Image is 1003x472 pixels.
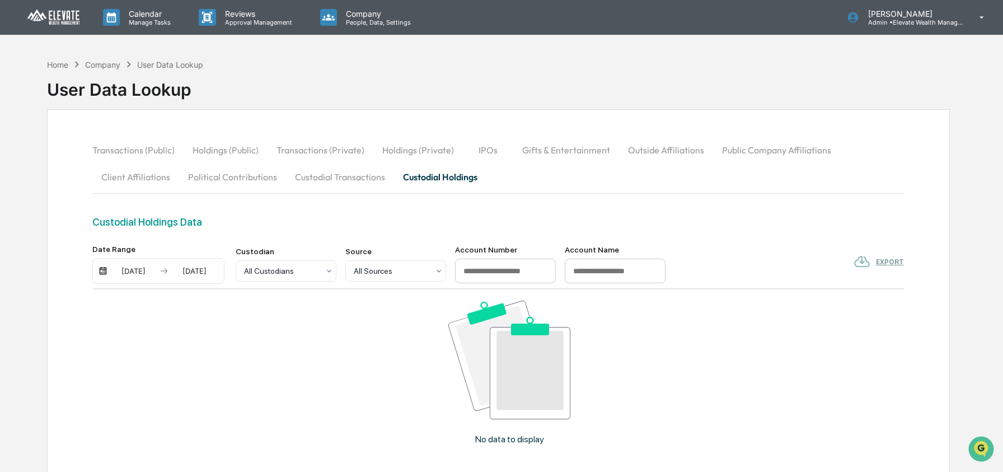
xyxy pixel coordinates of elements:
span: Data Lookup [22,162,71,174]
div: Source [345,247,446,256]
img: arrow right [160,267,168,275]
p: Approval Management [216,18,298,26]
p: Admin • Elevate Wealth Management [859,18,963,26]
button: Transactions (Public) [92,137,184,163]
button: Start new chat [190,89,204,102]
span: Preclearance [22,141,72,152]
div: [DATE] [171,267,218,275]
img: No data [448,301,570,419]
div: Account Name [565,245,665,254]
img: calendar [99,267,107,275]
button: Gifts & Entertainment [513,137,619,163]
button: Outside Affiliations [619,137,713,163]
p: People, Data, Settings [337,18,416,26]
button: IPOs [463,137,513,163]
div: 🖐️ [11,142,20,151]
div: 🔎 [11,163,20,172]
button: Custodial Transactions [286,163,394,190]
p: No data to display [475,434,544,445]
button: Public Company Affiliations [713,137,840,163]
div: Account Number [455,245,556,254]
div: [DATE] [110,267,157,275]
div: Custodial Holdings Data [92,216,904,228]
p: Manage Tasks [120,18,176,26]
button: Political Contributions [179,163,286,190]
div: User Data Lookup [47,71,204,100]
div: Home [47,60,68,69]
img: 1746055101610-c473b297-6a78-478c-a979-82029cc54cd1 [11,86,31,106]
div: User Data Lookup [137,60,203,69]
button: Holdings (Private) [373,137,463,163]
span: Attestations [92,141,139,152]
div: Start new chat [38,86,184,97]
div: secondary tabs example [92,137,904,190]
button: Holdings (Public) [184,137,268,163]
p: How can we help? [11,24,204,41]
iframe: Open customer support [967,435,997,465]
button: Custodial Holdings [394,163,486,190]
div: Company [85,60,120,69]
div: Date Range [92,245,224,254]
p: Calendar [120,9,176,18]
button: Client Affiliations [92,163,179,190]
a: 🖐️Preclearance [7,137,77,157]
p: Company [337,9,416,18]
a: 🗄️Attestations [77,137,143,157]
p: [PERSON_NAME] [859,9,963,18]
div: Custodian [236,247,336,256]
div: 🗄️ [81,142,90,151]
img: logo [27,9,81,26]
p: Reviews [216,9,298,18]
a: 🔎Data Lookup [7,158,75,178]
span: Pylon [111,190,135,198]
button: Transactions (Private) [268,137,373,163]
a: Powered byPylon [79,189,135,198]
div: We're available if you need us! [38,97,142,106]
